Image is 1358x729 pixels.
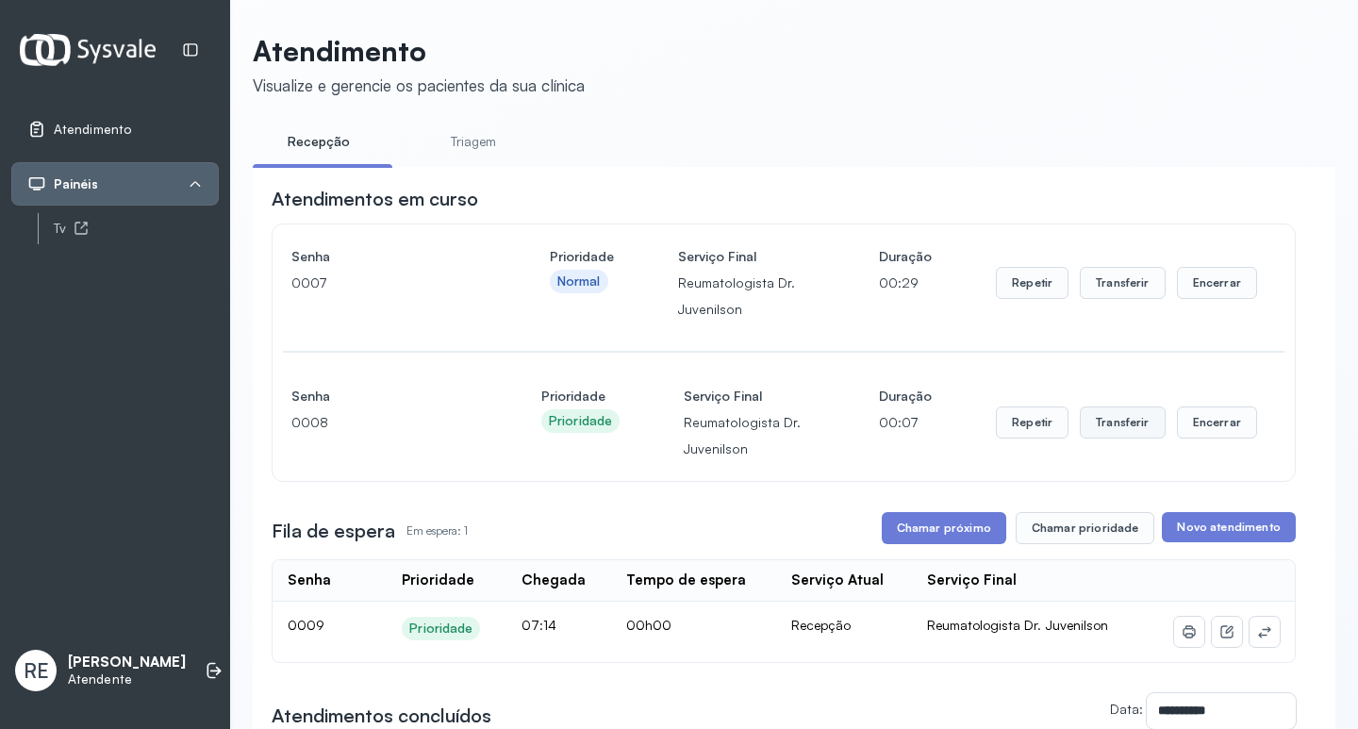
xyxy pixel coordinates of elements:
[541,383,620,409] h4: Prioridade
[291,383,477,409] h4: Senha
[253,75,585,95] div: Visualize e gerencie os pacientes da sua clínica
[288,617,324,633] span: 0009
[626,572,746,589] div: Tempo de espera
[791,617,896,634] div: Recepção
[684,383,815,409] h4: Serviço Final
[272,186,478,212] h3: Atendimentos em curso
[253,34,585,68] p: Atendimento
[407,126,539,157] a: Triagem
[550,243,614,270] h4: Prioridade
[20,34,156,65] img: Logotipo do estabelecimento
[522,617,556,633] span: 07:14
[927,617,1108,633] span: Reumatologista Dr. Juvenilson
[54,176,98,192] span: Painéis
[406,518,468,544] p: Em espera: 1
[879,270,932,296] p: 00:29
[927,572,1017,589] div: Serviço Final
[522,572,586,589] div: Chegada
[291,409,477,436] p: 0008
[253,126,385,157] a: Recepção
[288,572,331,589] div: Senha
[1110,701,1143,717] label: Data:
[684,409,815,462] p: Reumatologista Dr. Juvenilson
[1162,512,1295,542] button: Novo atendimento
[68,671,186,688] p: Atendente
[68,654,186,671] p: [PERSON_NAME]
[402,572,474,589] div: Prioridade
[272,703,491,729] h3: Atendimentos concluídos
[54,217,219,240] a: Tv
[1177,406,1257,439] button: Encerrar
[996,406,1068,439] button: Repetir
[54,221,219,237] div: Tv
[791,572,884,589] div: Serviço Atual
[291,270,486,296] p: 0007
[1016,512,1155,544] button: Chamar prioridade
[879,243,932,270] h4: Duração
[409,621,472,637] div: Prioridade
[549,413,612,429] div: Prioridade
[557,273,601,290] div: Normal
[1177,267,1257,299] button: Encerrar
[996,267,1068,299] button: Repetir
[27,120,203,139] a: Atendimento
[879,409,932,436] p: 00:07
[678,270,815,323] p: Reumatologista Dr. Juvenilson
[1080,267,1166,299] button: Transferir
[54,122,131,138] span: Atendimento
[879,383,932,409] h4: Duração
[678,243,815,270] h4: Serviço Final
[882,512,1006,544] button: Chamar próximo
[272,518,395,544] h3: Fila de espera
[291,243,486,270] h4: Senha
[1080,406,1166,439] button: Transferir
[626,617,671,633] span: 00h00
